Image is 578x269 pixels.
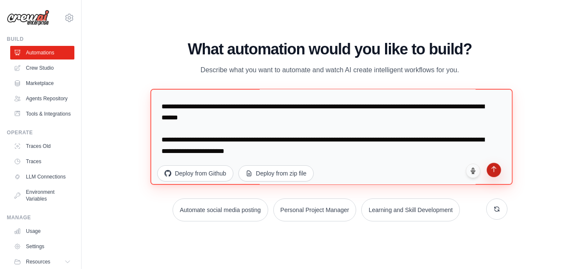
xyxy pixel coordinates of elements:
button: Personal Project Manager [273,198,357,221]
button: Deploy from Github [157,165,233,181]
p: Describe what you want to automate and watch AI create intelligent workflows for you. [187,65,473,76]
button: Learning and Skill Development [361,198,460,221]
a: Traces [10,155,74,168]
a: Usage [10,224,74,238]
span: Resources [26,258,50,265]
h1: What automation would you like to build? [152,41,507,58]
a: Marketplace [10,76,74,90]
button: Deploy from zip file [238,165,314,181]
div: Manage [7,214,74,221]
a: Environment Variables [10,185,74,206]
a: Automations [10,46,74,59]
button: Resources [10,255,74,269]
a: Crew Studio [10,61,74,75]
div: Build [7,36,74,42]
a: Settings [10,240,74,253]
a: Agents Repository [10,92,74,105]
a: LLM Connections [10,170,74,184]
a: Traces Old [10,139,74,153]
a: Tools & Integrations [10,107,74,121]
button: Automate social media posting [173,198,268,221]
img: Logo [7,10,49,26]
iframe: Chat Widget [535,228,578,269]
div: Operate [7,129,74,136]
